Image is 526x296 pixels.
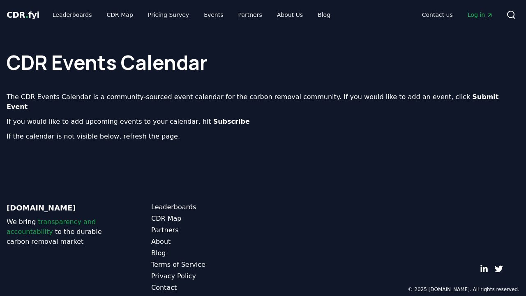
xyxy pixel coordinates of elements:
a: Twitter [495,265,503,273]
span: CDR fyi [7,10,39,20]
a: CDR.fyi [7,9,39,21]
nav: Main [415,7,500,22]
a: Blog [151,248,263,258]
a: Contact us [415,7,459,22]
a: Partners [151,225,263,235]
a: Events [197,7,230,22]
a: Privacy Policy [151,271,263,281]
a: Terms of Service [151,260,263,270]
span: transparency and accountability [7,218,96,236]
p: The CDR Events Calendar is a community-sourced event calendar for the carbon removal community. I... [7,92,519,112]
a: Contact [151,283,263,293]
nav: Main [46,7,337,22]
a: Blog [311,7,337,22]
a: Log in [461,7,500,22]
p: We bring to the durable carbon removal market [7,217,118,247]
p: If the calendar is not visible below, refresh the page. [7,132,519,141]
p: [DOMAIN_NAME] [7,202,118,214]
a: Partners [232,7,269,22]
a: About [151,237,263,247]
a: CDR Map [100,7,140,22]
a: Leaderboards [46,7,99,22]
a: Pricing Survey [141,7,196,22]
a: About Us [270,7,309,22]
p: © 2025 [DOMAIN_NAME]. All rights reserved. [408,286,519,293]
p: If you would like to add upcoming events to your calendar, hit [7,117,519,127]
a: Leaderboards [151,202,263,212]
b: Subscribe [213,118,250,125]
span: . [25,10,28,20]
a: LinkedIn [480,265,488,273]
span: Log in [468,11,493,19]
a: CDR Map [151,214,263,224]
h1: CDR Events Calendar [7,36,519,72]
